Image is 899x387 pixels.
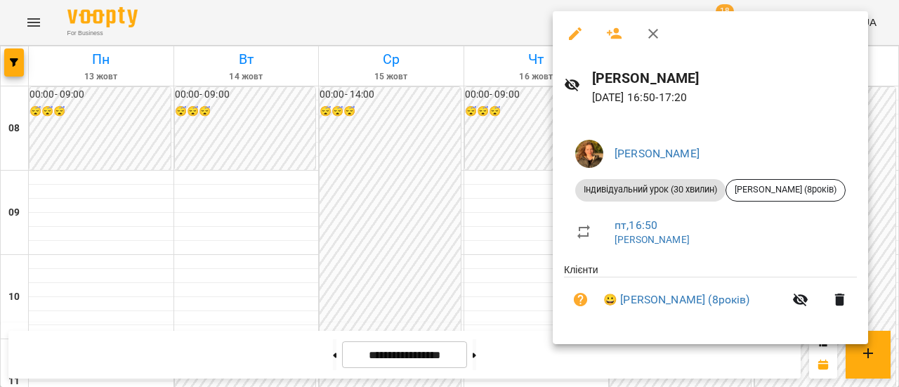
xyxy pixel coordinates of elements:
h6: [PERSON_NAME] [592,67,857,89]
a: 😀 [PERSON_NAME] (8років) [603,291,750,308]
a: [PERSON_NAME] [615,234,690,245]
button: Візит ще не сплачено. Додати оплату? [564,283,598,317]
ul: Клієнти [564,263,857,328]
span: [PERSON_NAME] (8років) [726,183,845,196]
span: Індивідуальний урок (30 хвилин) [575,183,726,196]
a: пт , 16:50 [615,218,657,232]
div: [PERSON_NAME] (8років) [726,179,846,202]
img: 511e0537fc91f9a2f647f977e8161626.jpeg [575,140,603,168]
a: [PERSON_NAME] [615,147,700,160]
p: [DATE] 16:50 - 17:20 [592,89,857,106]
